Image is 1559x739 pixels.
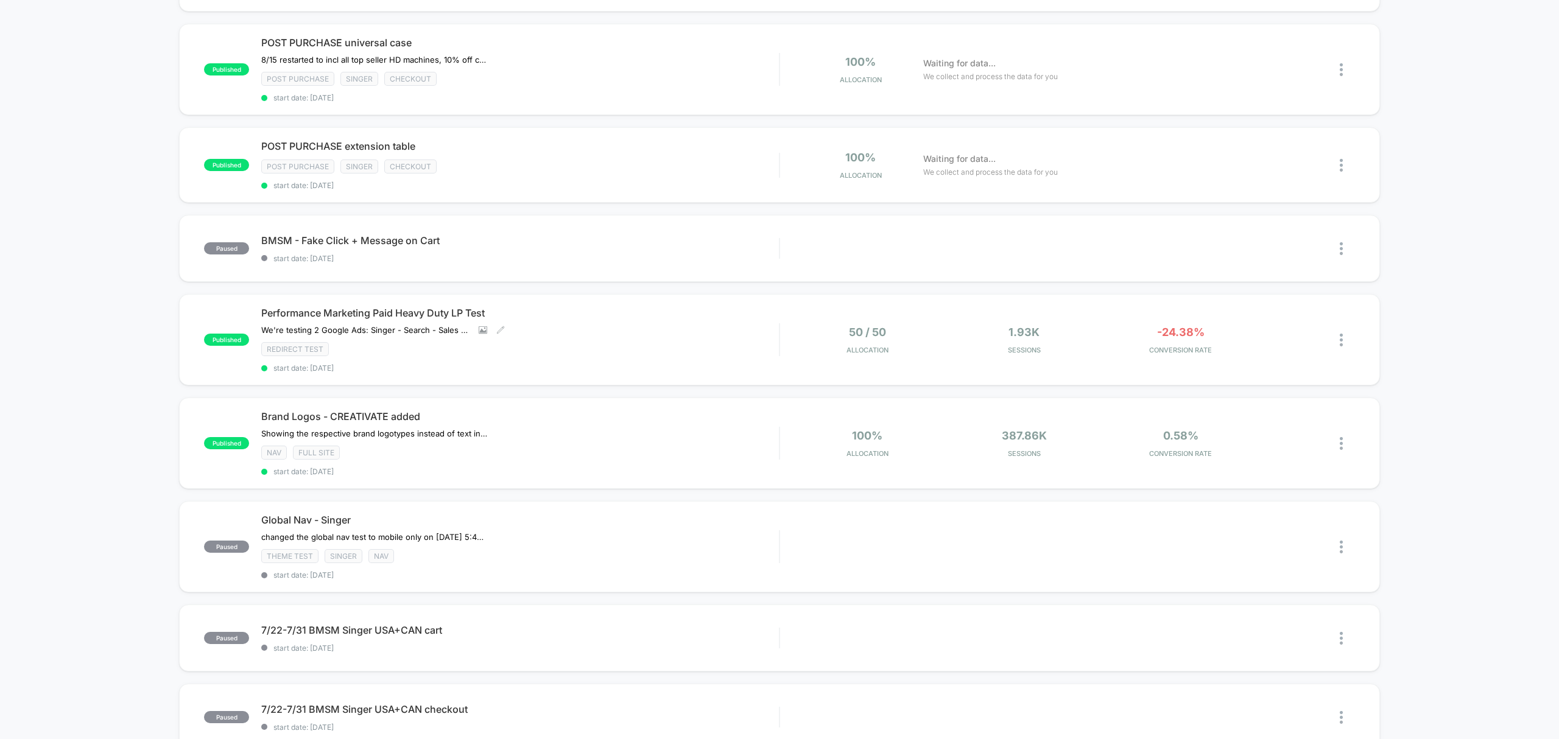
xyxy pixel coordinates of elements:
[204,63,249,75] span: published
[261,325,470,335] span: We're testing 2 Google Ads: Singer - Search - Sales - Heavy Duty - Nonbrand and SINGER - PMax - H...
[846,449,889,458] span: Allocation
[845,151,876,164] span: 100%
[384,72,437,86] span: checkout
[261,342,329,356] span: Redirect Test
[261,703,779,715] span: 7/22-7/31 BMSM Singer USA+CAN checkout
[204,334,249,346] span: published
[261,514,779,526] span: Global Nav - Singer
[204,632,249,644] span: paused
[261,140,779,152] span: POST PURCHASE extension table
[261,55,487,65] span: 8/15 restarted to incl all top seller HD machines, 10% off case0% CR when we have 0% discount8/1 ...
[261,723,779,732] span: start date: [DATE]
[949,449,1099,458] span: Sessions
[1105,449,1256,458] span: CONVERSION RATE
[261,159,334,173] span: Post Purchase
[923,152,996,166] span: Waiting for data...
[261,446,287,460] span: NAV
[1340,63,1343,76] img: close
[1340,437,1343,450] img: close
[340,72,378,86] span: Singer
[261,234,779,247] span: BMSM - Fake Click + Message on Cart
[204,711,249,723] span: paused
[840,75,882,84] span: Allocation
[1340,159,1343,172] img: close
[261,643,779,653] span: start date: [DATE]
[384,159,437,173] span: checkout
[261,532,487,542] span: changed the global nav test to mobile only on [DATE] 5:45 pm CST due to GMC issuesRestarted 7/24 ...
[1163,429,1198,442] span: 0.58%
[261,181,779,190] span: start date: [DATE]
[1340,242,1343,255] img: close
[1340,632,1343,645] img: close
[852,429,882,442] span: 100%
[368,549,394,563] span: NAV
[923,57,996,70] span: Waiting for data...
[261,37,779,49] span: POST PURCHASE universal case
[1105,346,1256,354] span: CONVERSION RATE
[1157,326,1205,338] span: -24.38%
[325,549,362,563] span: Singer
[1340,711,1343,724] img: close
[261,72,334,86] span: Post Purchase
[840,171,882,180] span: Allocation
[261,307,779,319] span: Performance Marketing Paid Heavy Duty LP Test
[261,624,779,636] span: 7/22-7/31 BMSM Singer USA+CAN cart
[340,159,378,173] span: Singer
[204,159,249,171] span: published
[845,55,876,68] span: 100%
[261,93,779,102] span: start date: [DATE]
[846,346,889,354] span: Allocation
[204,242,249,254] span: paused
[949,346,1099,354] span: Sessions
[1340,541,1343,553] img: close
[261,429,487,438] span: Showing the respective brand logotypes instead of text in tabs
[261,549,318,563] span: Theme Test
[1002,429,1047,442] span: 387.86k
[1340,334,1343,346] img: close
[261,254,779,263] span: start date: [DATE]
[261,363,779,373] span: start date: [DATE]
[261,467,779,476] span: start date: [DATE]
[849,326,886,338] span: 50 / 50
[261,570,779,580] span: start date: [DATE]
[204,541,249,553] span: paused
[923,71,1058,82] span: We collect and process the data for you
[1008,326,1040,338] span: 1.93k
[293,446,340,460] span: Full site
[204,437,249,449] span: published
[923,166,1058,178] span: We collect and process the data for you
[261,410,779,422] span: Brand Logos - CREATIVATE added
